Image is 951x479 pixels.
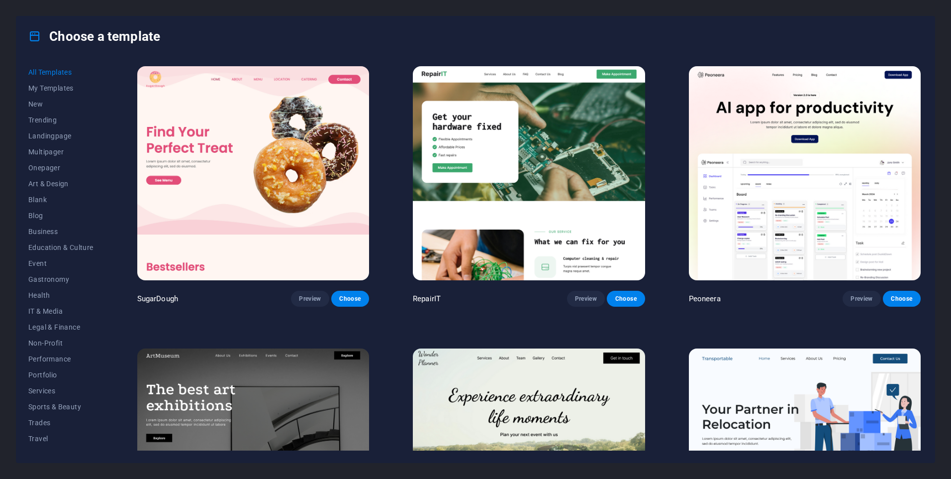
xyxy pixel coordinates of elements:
[28,403,94,411] span: Sports & Beauty
[28,224,94,239] button: Business
[28,371,94,379] span: Portfolio
[28,335,94,351] button: Non-Profit
[28,148,94,156] span: Multipager
[413,294,441,304] p: RepairIT
[689,66,921,280] img: Peoneera
[28,132,94,140] span: Landingpage
[28,239,94,255] button: Education & Culture
[28,303,94,319] button: IT & Media
[28,212,94,220] span: Blog
[28,355,94,363] span: Performance
[28,80,94,96] button: My Templates
[28,415,94,431] button: Trades
[28,116,94,124] span: Trending
[615,295,637,303] span: Choose
[339,295,361,303] span: Choose
[28,196,94,204] span: Blank
[28,323,94,331] span: Legal & Finance
[28,351,94,367] button: Performance
[28,319,94,335] button: Legal & Finance
[28,275,94,283] span: Gastronomy
[28,96,94,112] button: New
[28,291,94,299] span: Health
[413,66,645,280] img: RepairIT
[843,291,880,307] button: Preview
[137,294,178,304] p: SugarDough
[851,295,872,303] span: Preview
[28,367,94,383] button: Portfolio
[28,387,94,395] span: Services
[28,447,94,463] button: Wireframe
[28,255,94,271] button: Event
[28,431,94,447] button: Travel
[689,294,721,304] p: Peoneera
[28,287,94,303] button: Health
[28,307,94,315] span: IT & Media
[28,208,94,224] button: Blog
[28,128,94,144] button: Landingpage
[28,84,94,92] span: My Templates
[567,291,605,307] button: Preview
[28,243,94,251] span: Education & Culture
[575,295,597,303] span: Preview
[291,291,329,307] button: Preview
[28,399,94,415] button: Sports & Beauty
[28,68,94,76] span: All Templates
[28,28,160,44] h4: Choose a template
[28,64,94,80] button: All Templates
[137,66,369,280] img: SugarDough
[28,100,94,108] span: New
[28,144,94,160] button: Multipager
[28,271,94,287] button: Gastronomy
[607,291,645,307] button: Choose
[891,295,913,303] span: Choose
[28,419,94,427] span: Trades
[28,228,94,236] span: Business
[28,176,94,192] button: Art & Design
[299,295,321,303] span: Preview
[883,291,921,307] button: Choose
[28,339,94,347] span: Non-Profit
[28,164,94,172] span: Onepager
[28,435,94,443] span: Travel
[28,160,94,176] button: Onepager
[28,383,94,399] button: Services
[28,259,94,267] span: Event
[28,192,94,208] button: Blank
[28,180,94,188] span: Art & Design
[331,291,369,307] button: Choose
[28,112,94,128] button: Trending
